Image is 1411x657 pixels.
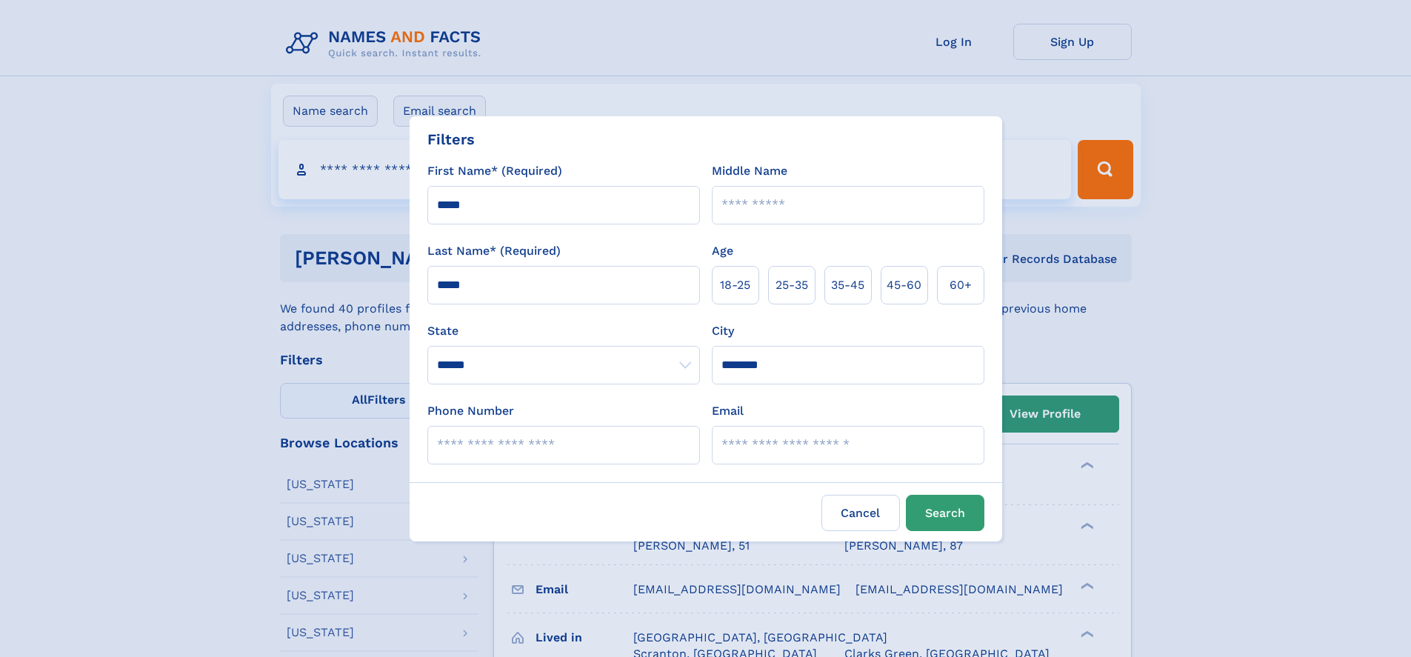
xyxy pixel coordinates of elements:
span: 45‑60 [887,276,921,294]
label: Last Name* (Required) [427,242,561,260]
label: Age [712,242,733,260]
div: Filters [427,128,475,150]
label: Cancel [821,495,900,531]
span: 25‑35 [775,276,808,294]
span: 35‑45 [831,276,864,294]
span: 60+ [950,276,972,294]
label: Middle Name [712,162,787,180]
span: 18‑25 [720,276,750,294]
label: Email [712,402,744,420]
button: Search [906,495,984,531]
label: Phone Number [427,402,514,420]
label: State [427,322,700,340]
label: First Name* (Required) [427,162,562,180]
label: City [712,322,734,340]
